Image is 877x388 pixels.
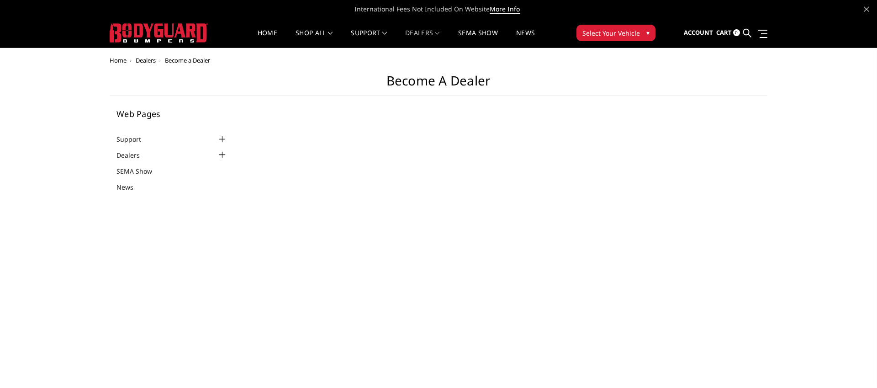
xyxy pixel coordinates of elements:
[733,29,740,36] span: 0
[716,21,740,45] a: Cart 0
[136,56,156,64] a: Dealers
[490,5,520,14] a: More Info
[296,30,333,48] a: shop all
[716,28,732,37] span: Cart
[258,30,277,48] a: Home
[116,110,228,118] h5: Web Pages
[165,56,210,64] span: Become a Dealer
[646,28,650,37] span: ▾
[684,28,713,37] span: Account
[684,21,713,45] a: Account
[116,166,164,176] a: SEMA Show
[116,134,153,144] a: Support
[110,23,208,43] img: BODYGUARD BUMPERS
[110,73,767,96] h1: Become a Dealer
[582,28,640,38] span: Select Your Vehicle
[458,30,498,48] a: SEMA Show
[351,30,387,48] a: Support
[116,150,151,160] a: Dealers
[516,30,535,48] a: News
[576,25,655,41] button: Select Your Vehicle
[110,56,127,64] a: Home
[405,30,440,48] a: Dealers
[116,182,145,192] a: News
